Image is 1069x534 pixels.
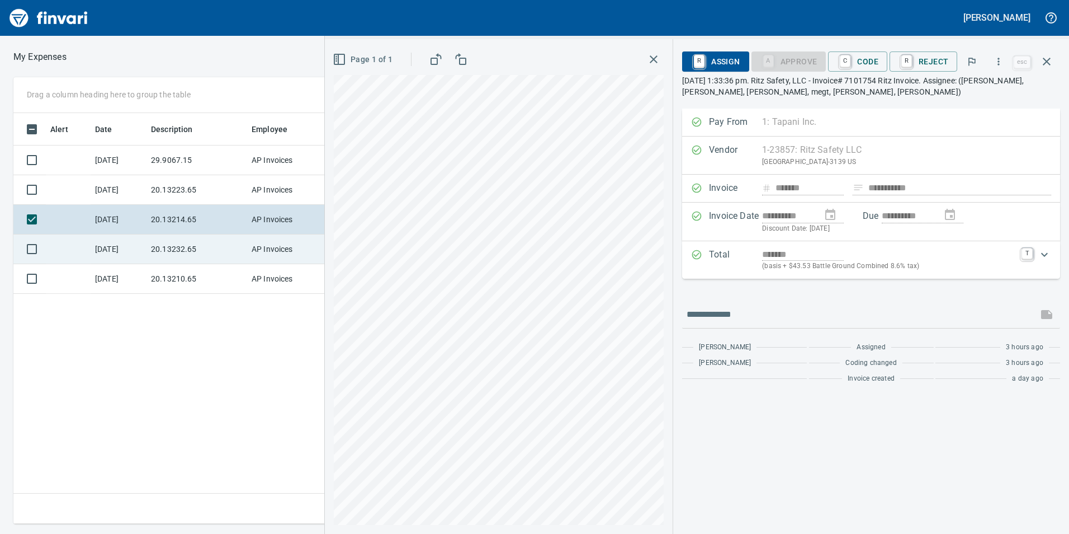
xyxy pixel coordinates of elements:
[828,51,887,72] button: CCode
[146,235,247,264] td: 20.13232.65
[91,146,146,175] td: [DATE]
[247,205,331,235] td: AP Invoices
[682,51,749,72] button: RAssign
[1012,373,1043,385] span: a day ago
[50,123,83,136] span: Alert
[845,358,896,369] span: Coding changed
[682,241,1060,279] div: Expand
[857,342,885,353] span: Assigned
[963,12,1030,24] h5: [PERSON_NAME]
[95,123,127,136] span: Date
[91,175,146,205] td: [DATE]
[1014,56,1030,68] a: esc
[252,123,302,136] span: Employee
[50,123,68,136] span: Alert
[91,205,146,235] td: [DATE]
[837,52,878,71] span: Code
[95,123,112,136] span: Date
[959,49,984,74] button: Flag
[901,55,912,67] a: R
[247,264,331,294] td: AP Invoices
[151,123,207,136] span: Description
[848,373,895,385] span: Invoice created
[252,123,287,136] span: Employee
[146,175,247,205] td: 20.13223.65
[7,4,91,31] img: Finvari
[694,55,704,67] a: R
[699,342,751,353] span: [PERSON_NAME]
[1006,358,1043,369] span: 3 hours ago
[890,51,957,72] button: RReject
[762,261,1015,272] p: (basis + $43.53 Battle Ground Combined 8.6% tax)
[151,123,193,136] span: Description
[691,52,740,71] span: Assign
[1006,342,1043,353] span: 3 hours ago
[682,75,1060,97] p: [DATE] 1:33:36 pm. Ritz Safety, LLC - Invoice# 7101754 Ritz Invoice. Assignee: ([PERSON_NAME], [P...
[709,248,762,272] p: Total
[699,358,751,369] span: [PERSON_NAME]
[247,146,331,175] td: AP Invoices
[1011,48,1060,75] span: Close invoice
[91,264,146,294] td: [DATE]
[1033,301,1060,328] span: This records your message into the invoice and notifies anyone mentioned
[898,52,948,71] span: Reject
[13,50,67,64] nav: breadcrumb
[1021,248,1033,259] a: T
[751,56,826,65] div: Coding Required
[335,53,392,67] span: Page 1 of 1
[146,205,247,235] td: 20.13214.65
[13,50,67,64] p: My Expenses
[961,9,1033,26] button: [PERSON_NAME]
[330,49,397,70] button: Page 1 of 1
[27,89,191,100] p: Drag a column heading here to group the table
[840,55,850,67] a: C
[146,146,247,175] td: 29.9067.15
[247,235,331,264] td: AP Invoices
[247,175,331,205] td: AP Invoices
[986,49,1011,74] button: More
[146,264,247,294] td: 20.13210.65
[91,235,146,264] td: [DATE]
